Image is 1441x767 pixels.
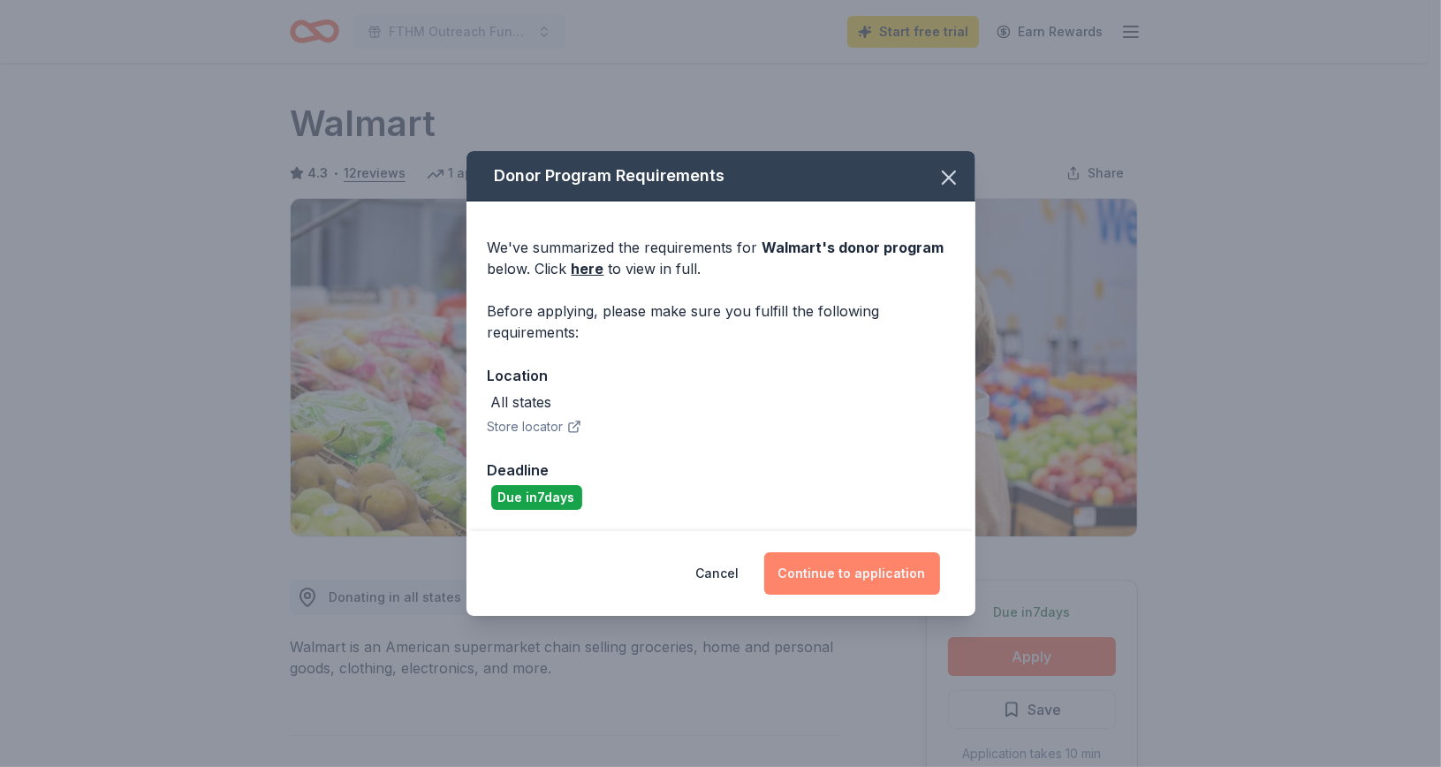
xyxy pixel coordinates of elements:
[466,151,975,201] div: Donor Program Requirements
[488,416,581,437] button: Store locator
[572,258,604,279] a: here
[696,552,739,595] button: Cancel
[762,239,944,256] span: Walmart 's donor program
[488,364,954,387] div: Location
[488,459,954,482] div: Deadline
[488,237,954,279] div: We've summarized the requirements for below. Click to view in full.
[488,300,954,343] div: Before applying, please make sure you fulfill the following requirements:
[764,552,940,595] button: Continue to application
[491,485,582,510] div: Due in 7 days
[491,391,552,413] div: All states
